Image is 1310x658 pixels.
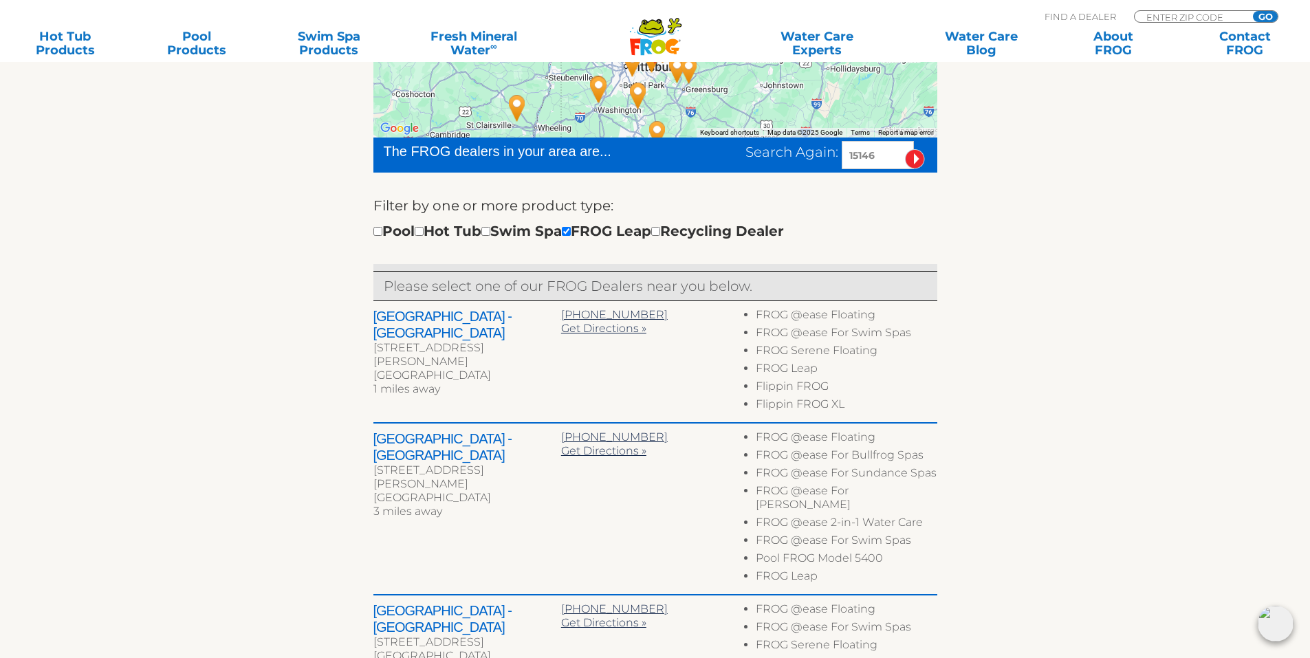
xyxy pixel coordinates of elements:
[905,149,925,169] input: Submit
[756,569,937,587] li: FROG Leap
[700,128,759,138] button: Keyboard shortcuts
[583,71,615,108] div: Pool City Leisure Center - Washington - 29 miles away.
[377,120,422,138] a: Open this area in Google Maps (opens a new window)
[373,308,561,341] h2: [GEOGRAPHIC_DATA] - [GEOGRAPHIC_DATA]
[561,602,668,615] a: [PHONE_NUMBER]
[373,341,561,369] div: [STREET_ADDRESS][PERSON_NAME]
[14,30,116,57] a: Hot TubProducts
[373,491,561,505] div: [GEOGRAPHIC_DATA]
[490,41,497,52] sup: ∞
[278,30,380,57] a: Swim SpaProducts
[373,220,784,242] div: Pool Hot Tub Swim Spa FROG Leap Recycling Dealer
[878,129,933,136] a: Report a map error
[734,30,900,57] a: Water CareExperts
[582,70,614,107] div: Valley Pool & Spa - Washington - 29 miles away.
[767,129,842,136] span: Map data ©2025 Google
[561,616,646,629] a: Get Directions »
[756,448,937,466] li: FROG @ease For Bullfrog Spas
[1258,606,1293,641] img: openIcon
[373,430,561,463] h2: [GEOGRAPHIC_DATA] - [GEOGRAPHIC_DATA]
[622,77,654,114] div: Valley Pool & Spa - Charleroi - 21 miles away.
[673,52,705,89] div: Pool City Leisure Center - Greensburg - 16 miles away.
[756,308,937,326] li: FROG @ease Floating
[561,322,646,335] a: Get Directions »
[756,620,937,638] li: FROG @ease For Swim Spas
[756,551,937,569] li: Pool FROG Model 5400
[1253,11,1278,22] input: GO
[930,30,1032,57] a: Water CareBlog
[373,382,440,395] span: 1 miles away
[501,89,533,127] div: Valley Pool & Spa - Saint Clairsville - 63 miles away.
[373,369,561,382] div: [GEOGRAPHIC_DATA]
[377,120,422,138] img: Google
[561,308,668,321] a: [PHONE_NUMBER]
[756,516,937,534] li: FROG @ease 2-in-1 Water Care
[756,326,937,344] li: FROG @ease For Swim Spas
[756,638,937,656] li: FROG Serene Floating
[146,30,248,57] a: PoolProducts
[745,144,838,160] span: Search Again:
[756,466,937,484] li: FROG @ease For Sundance Spas
[373,463,561,491] div: [STREET_ADDRESS][PERSON_NAME]
[409,30,538,57] a: Fresh MineralWater∞
[617,45,648,82] div: Pool City Leisure Center - West Mifflin - 11 miles away.
[373,635,561,649] div: [STREET_ADDRESS]
[642,116,673,153] div: Valley Pool & Spa - Uniontown - 35 miles away.
[1145,11,1238,23] input: Zip Code Form
[384,141,661,162] div: The FROG dealers in your area are...
[1062,30,1164,57] a: AboutFROG
[1194,30,1296,57] a: ContactFROG
[756,344,937,362] li: FROG Serene Floating
[373,602,561,635] h2: [GEOGRAPHIC_DATA] - [GEOGRAPHIC_DATA]
[561,444,646,457] a: Get Directions »
[384,275,927,297] p: Please select one of our FROG Dealers near you below.
[756,602,937,620] li: FROG @ease Floating
[756,397,937,415] li: Flippin FROG XL
[662,51,693,88] div: Valley Pool & Spa - Greensburg - 12 miles away.
[1045,10,1116,23] p: Find A Dealer
[756,362,937,380] li: FROG Leap
[756,380,937,397] li: Flippin FROG
[756,534,937,551] li: FROG @ease For Swim Spas
[373,505,442,518] span: 3 miles away
[756,484,937,516] li: FROG @ease For [PERSON_NAME]
[756,430,937,448] li: FROG @ease Floating
[561,430,668,443] a: [PHONE_NUMBER]
[373,195,613,217] label: Filter by one or more product type:
[851,129,870,136] a: Terms (opens in new tab)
